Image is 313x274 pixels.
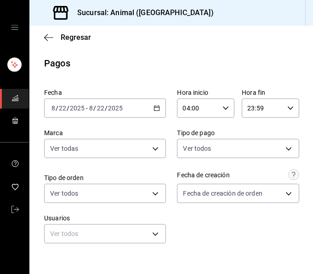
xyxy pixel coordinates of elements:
h3: Sucursal: Animal ([GEOGRAPHIC_DATA]) [70,7,214,18]
div: Ver todos [44,224,166,243]
label: Tipo de pago [177,130,299,136]
span: / [56,104,58,112]
input: -- [97,104,105,112]
label: Fecha [44,89,166,96]
label: Hora inicio [177,89,234,96]
div: Pagos [44,56,70,70]
input: -- [58,104,67,112]
span: / [105,104,108,112]
span: Regresar [61,33,91,42]
span: / [67,104,69,112]
span: Fecha de creación de orden [183,189,262,198]
label: Hora fin [242,89,299,96]
div: Fecha de creación [177,170,229,180]
label: Tipo de orden [44,175,166,181]
button: Regresar [44,33,91,42]
button: open drawer [11,24,18,31]
input: ---- [69,104,85,112]
label: Marca [44,130,166,136]
span: Ver todos [183,144,211,153]
input: -- [51,104,56,112]
label: Usuarios [44,215,166,221]
span: Ver todas [50,144,78,153]
input: ---- [108,104,123,112]
span: / [93,104,96,112]
input: -- [89,104,93,112]
span: - [86,104,88,112]
span: Ver todos [50,189,78,198]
